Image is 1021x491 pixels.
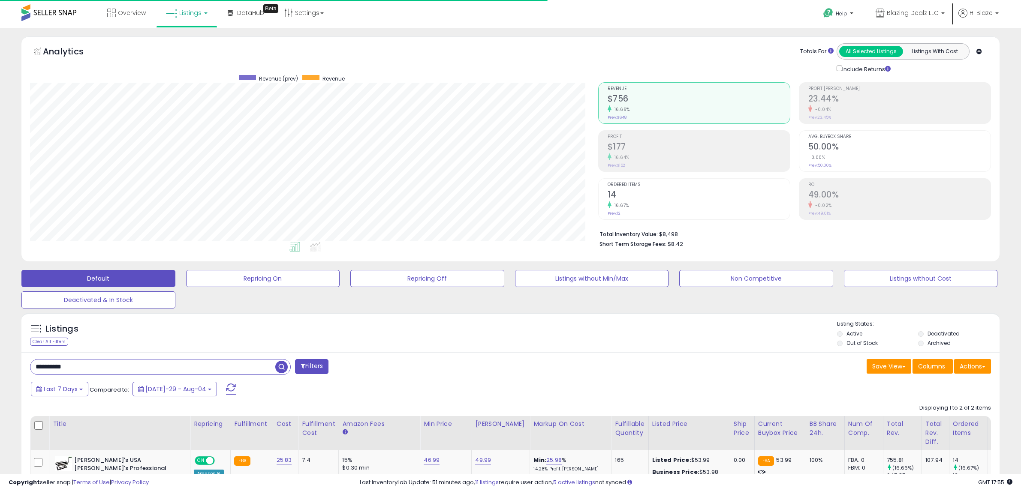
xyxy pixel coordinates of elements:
h2: $177 [608,142,790,153]
div: [PERSON_NAME] [475,419,526,428]
small: Prev: $152 [608,163,625,168]
small: 16.64% [611,154,629,161]
div: Displaying 1 to 2 of 2 items [919,404,991,412]
span: Profit [PERSON_NAME] [808,87,991,91]
button: [DATE]-29 - Aug-04 [133,382,217,396]
span: Listings [179,9,202,17]
button: Columns [913,359,953,374]
button: Repricing On [186,270,340,287]
div: Totals For [800,48,834,56]
button: Save View [867,359,911,374]
a: Privacy Policy [111,478,149,486]
a: Hi Blaze [958,9,999,28]
small: 0.00% [808,154,825,161]
button: Default [21,270,175,287]
label: Archived [928,339,951,347]
img: 41w0qsNIGbL._SL40_.jpg [55,456,72,471]
span: Overview [118,9,146,17]
button: Last 7 Days [31,382,88,396]
span: Profit [608,135,790,139]
a: 5 active listings [553,478,595,486]
div: Listed Price [652,419,726,428]
span: Help [836,10,847,17]
span: Blazing Dealz LLC [887,9,939,17]
b: Short Term Storage Fees: [599,240,666,248]
span: Revenue (prev) [259,75,298,82]
div: Total Rev. [887,419,918,437]
a: 49.99 [475,456,491,464]
span: Columns [918,362,945,371]
small: Prev: 50.00% [808,163,831,168]
div: 165 [615,456,642,464]
button: Actions [954,359,991,374]
h5: Analytics [43,45,100,60]
small: (16.67%) [958,464,979,471]
div: 12 [953,472,988,479]
small: Prev: 49.01% [808,211,831,216]
div: Title [53,419,187,428]
span: DataHub [237,9,264,17]
div: Current Buybox Price [758,419,802,437]
button: Listings With Cost [903,46,967,57]
span: Avg. Buybox Share [808,135,991,139]
div: Min Price [424,419,468,428]
div: 0.00 [734,456,748,464]
span: Hi Blaze [970,9,993,17]
span: Revenue [608,87,790,91]
div: BB Share 24h. [810,419,841,437]
small: -0.04% [812,106,831,113]
b: Total Inventory Value: [599,231,658,238]
span: ON [196,457,206,464]
button: Listings without Min/Max [515,270,669,287]
div: Ship Price [734,419,751,437]
label: Out of Stock [846,339,878,347]
small: Prev: 23.45% [808,115,831,120]
div: Amazon Fees [342,419,416,428]
a: 46.99 [424,456,440,464]
button: Filters [295,359,328,374]
h2: 14 [608,190,790,201]
span: OFF [214,457,227,464]
button: Non Competitive [679,270,833,287]
div: $53.99 [652,456,723,464]
div: $0.30 min [342,464,413,472]
li: $8,498 [599,228,985,239]
small: Prev: 12 [608,211,620,216]
p: Listing States: [837,320,1000,328]
div: Ordered Items [953,419,984,437]
a: 25.83 [277,456,292,464]
div: 755.81 [887,456,922,464]
a: 11 listings [475,478,499,486]
span: $8.42 [668,240,683,248]
div: Repricing [194,419,227,428]
div: FBM: 0 [848,464,876,472]
h5: Listings [45,323,78,335]
span: ROI [808,183,991,187]
div: Total Rev. Diff. [925,419,946,446]
small: FBA [234,456,250,466]
div: Tooltip anchor [263,4,278,13]
small: Prev: $648 [608,115,626,120]
div: 15% [342,456,413,464]
div: % [533,456,605,472]
h2: 49.00% [808,190,991,201]
small: -0.02% [812,202,832,209]
span: Revenue [322,75,345,82]
span: Compared to: [90,386,129,394]
div: Fulfillment Cost [302,419,335,437]
button: All Selected Listings [839,46,903,57]
div: $53.98 [652,468,723,476]
small: 16.66% [611,106,630,113]
div: 100% [810,456,838,464]
div: Markup on Cost [533,419,608,428]
h2: $756 [608,94,790,105]
small: 16.67% [611,202,629,209]
div: Fulfillable Quantity [615,419,645,437]
div: seller snap | | [9,479,149,487]
a: 25.98 [546,456,562,464]
strong: Copyright [9,478,40,486]
b: [PERSON_NAME]'s USA [PERSON_NAME]'s Professional Ultimate Clay Machine [74,456,178,482]
i: Get Help [823,8,834,18]
div: 107.94 [925,456,943,464]
h2: 23.44% [808,94,991,105]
